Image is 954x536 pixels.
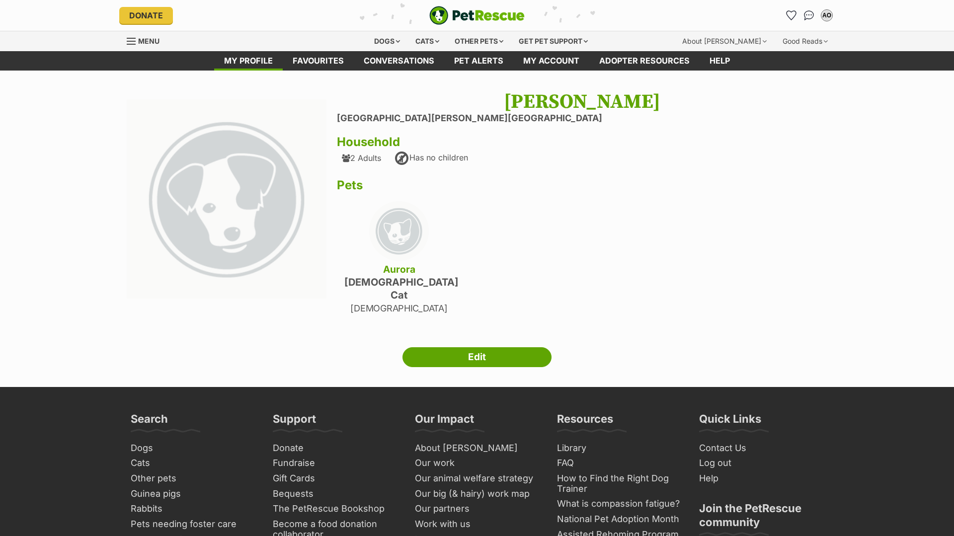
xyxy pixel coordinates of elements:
img: large_default-f37c3b2ddc539b7721ffdbd4c88987add89f2ef0fd77a71d0d44a6cf3104916e.png [127,99,326,299]
img: chat-41dd97257d64d25036548639549fe6c8038ab92f7586957e7f3b1b290dea8141.svg [804,10,814,20]
a: FAQ [553,456,685,471]
a: Fundraise [269,456,401,471]
a: About [PERSON_NAME] [411,441,543,456]
h1: [PERSON_NAME] [337,90,827,113]
a: Donate [269,441,401,456]
a: My account [513,51,589,71]
h3: Household [337,135,827,149]
h4: Aurora [344,263,454,276]
a: The PetRescue Bookshop [269,501,401,517]
a: Edit [402,347,552,367]
a: Rabbits [127,501,259,517]
a: Guinea pigs [127,486,259,502]
h3: Search [131,412,168,432]
div: Other pets [448,31,510,51]
div: 2 Adults [342,153,381,162]
h3: Quick Links [699,412,761,432]
a: Donate [119,7,173,24]
img: cat-placeholder-dac9bf757296583bfff24fc8b8ddc0f03ef8dc5148194bf37542f03d89cbe5dc.png [369,201,429,261]
a: Contact Us [695,441,827,456]
h3: Join the PetRescue community [699,501,823,535]
a: Our animal welfare strategy [411,471,543,486]
h3: Pets [337,178,827,192]
a: Conversations [801,7,817,23]
a: Other pets [127,471,259,486]
div: Dogs [367,31,407,51]
div: Get pet support [512,31,595,51]
ul: Account quick links [783,7,835,23]
a: Our big (& hairy) work map [411,486,543,502]
img: logo-e224e6f780fb5917bec1dbf3a21bbac754714ae5b6737aabdf751b685950b380.svg [429,6,525,25]
a: National Pet Adoption Month [553,512,685,527]
a: Pets needing foster care [127,517,259,532]
a: Our partners [411,501,543,517]
button: My account [819,7,835,23]
a: Menu [127,31,166,49]
a: PetRescue [429,6,525,25]
a: conversations [354,51,444,71]
h3: Support [273,412,316,432]
p: [DEMOGRAPHIC_DATA] [344,302,454,315]
h3: Our Impact [415,412,474,432]
a: Help [695,471,827,486]
h3: Resources [557,412,613,432]
a: Library [553,441,685,456]
a: Favourites [283,51,354,71]
a: Our work [411,456,543,471]
span: Menu [138,37,159,45]
div: Cats [408,31,446,51]
h4: [DEMOGRAPHIC_DATA] Cat [344,276,454,302]
a: My profile [214,51,283,71]
a: How to Find the Right Dog Trainer [553,471,685,496]
div: Has no children [394,151,468,166]
div: AO [822,10,832,20]
a: Bequests [269,486,401,502]
div: Good Reads [776,31,835,51]
a: Adopter resources [589,51,700,71]
a: Dogs [127,441,259,456]
a: Pet alerts [444,51,513,71]
a: Gift Cards [269,471,401,486]
a: Cats [127,456,259,471]
li: [GEOGRAPHIC_DATA][PERSON_NAME][GEOGRAPHIC_DATA] [337,113,827,124]
div: About [PERSON_NAME] [675,31,774,51]
a: What is compassion fatigue? [553,496,685,512]
a: Help [700,51,740,71]
a: Log out [695,456,827,471]
a: Work with us [411,517,543,532]
a: Favourites [783,7,799,23]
